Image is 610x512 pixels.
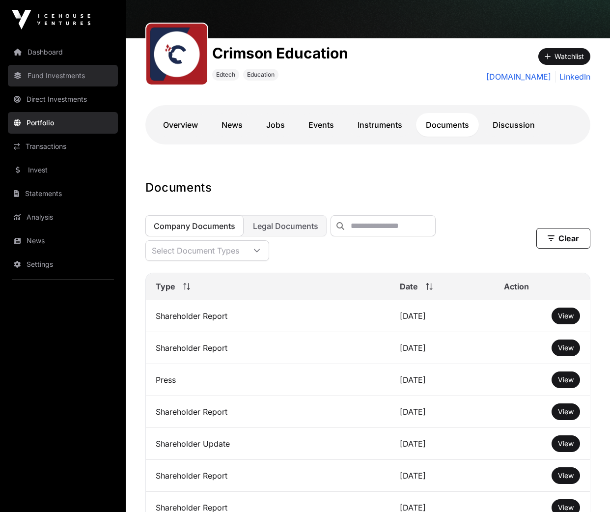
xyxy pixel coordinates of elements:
button: Clear [536,228,590,249]
span: View [558,407,574,416]
span: View [558,343,574,352]
td: [DATE] [390,364,495,396]
button: View [552,371,580,388]
span: Edtech [216,71,235,79]
td: [DATE] [390,300,495,332]
button: Legal Documents [245,215,327,236]
a: Transactions [8,136,118,157]
span: Education [247,71,275,79]
a: View [558,471,574,481]
button: Watchlist [538,48,590,65]
div: Select Document Types [146,241,245,260]
a: Fund Investments [8,65,118,86]
a: Direct Investments [8,88,118,110]
button: Company Documents [145,215,244,236]
td: Shareholder Report [146,300,390,332]
span: Legal Documents [253,221,318,231]
td: Shareholder Report [146,332,390,364]
a: View [558,343,574,353]
span: View [558,439,574,448]
td: Shareholder Report [146,460,390,492]
span: View [558,471,574,480]
a: Documents [416,113,479,137]
button: View [552,435,580,452]
span: Date [400,281,418,292]
button: View [552,308,580,324]
a: Discussion [483,113,545,137]
span: View [558,503,574,512]
a: View [558,375,574,385]
a: LinkedIn [555,71,590,83]
iframe: Chat Widget [561,465,610,512]
a: Dashboard [8,41,118,63]
nav: Tabs [153,113,582,137]
a: View [558,439,574,449]
td: Shareholder Update [146,428,390,460]
td: Shareholder Report [146,396,390,428]
h1: Documents [145,180,590,196]
a: [DOMAIN_NAME] [486,71,551,83]
a: Settings [8,254,118,275]
td: [DATE] [390,428,495,460]
h1: Crimson Education [212,44,348,62]
a: News [212,113,252,137]
a: Overview [153,113,208,137]
button: View [552,340,580,356]
span: Action [504,281,529,292]
a: Events [299,113,344,137]
span: View [558,375,574,384]
img: unnamed.jpg [150,28,203,81]
a: Invest [8,159,118,181]
a: Instruments [348,113,412,137]
td: [DATE] [390,396,495,428]
a: Jobs [256,113,295,137]
a: View [558,407,574,417]
td: [DATE] [390,460,495,492]
img: Icehouse Ventures Logo [12,10,90,29]
a: Analysis [8,206,118,228]
button: View [552,467,580,484]
a: News [8,230,118,252]
td: [DATE] [390,332,495,364]
a: Statements [8,183,118,204]
span: Type [156,281,175,292]
a: View [558,311,574,321]
td: Press [146,364,390,396]
span: Company Documents [154,221,235,231]
span: View [558,312,574,320]
button: View [552,403,580,420]
a: Portfolio [8,112,118,134]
